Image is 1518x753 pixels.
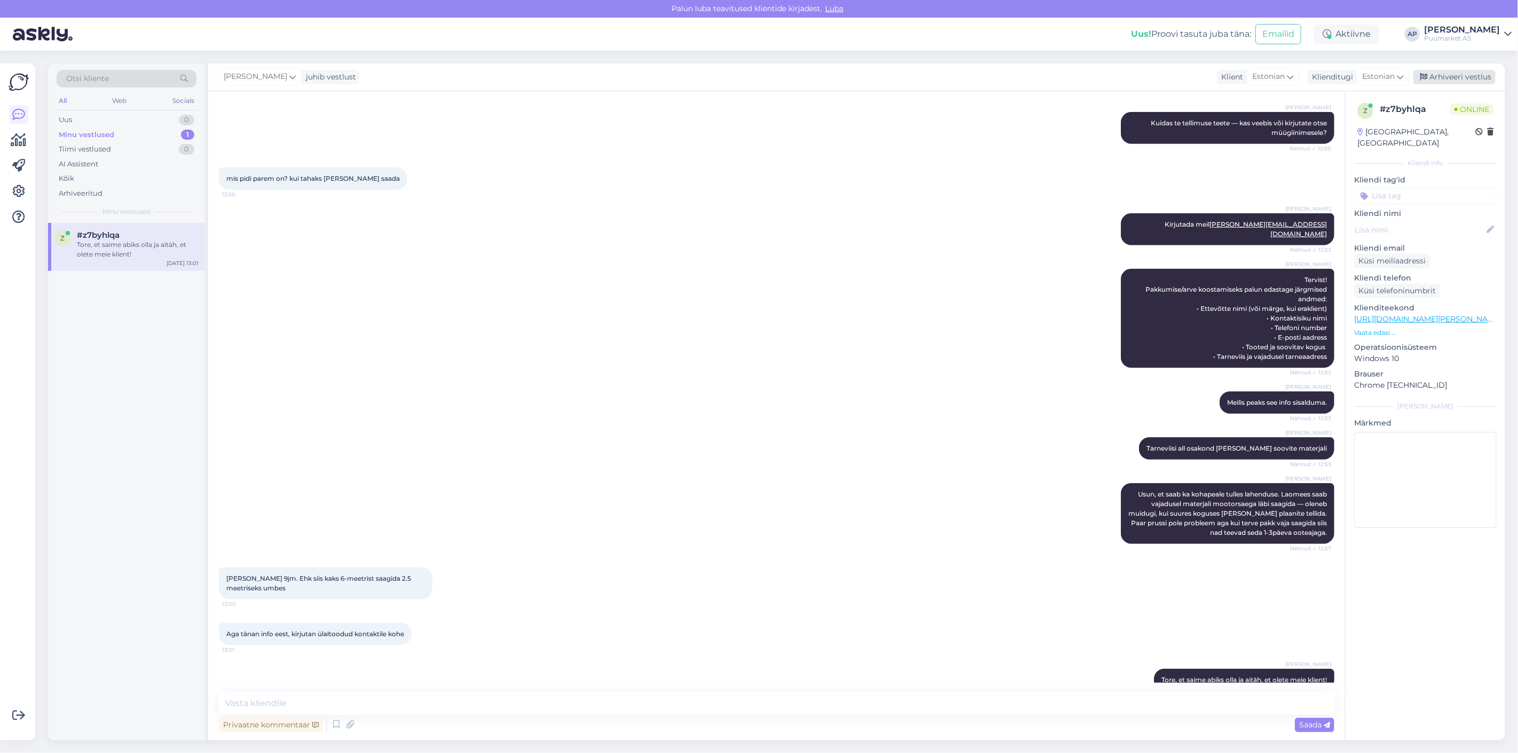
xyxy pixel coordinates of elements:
p: Windows 10 [1354,353,1497,364]
div: Tore, et saime abiks olla ja aitäh, et olete meie klient! [77,240,199,259]
span: z [60,234,65,242]
span: 13:00 [222,600,262,608]
p: Märkmed [1354,418,1497,429]
p: Operatsioonisüsteem [1354,342,1497,353]
div: 0 [179,115,194,125]
div: Puumarket AS [1424,34,1500,43]
div: Uus [59,115,72,125]
span: [PERSON_NAME] [1285,475,1331,483]
div: All [57,94,69,108]
div: [PERSON_NAME] [1424,26,1500,34]
span: [PERSON_NAME] [1285,205,1331,213]
span: Estonian [1362,71,1395,83]
span: Online [1450,103,1493,115]
p: Kliendi nimi [1354,208,1497,219]
button: Emailid [1255,24,1301,44]
div: Aktiivne [1314,25,1379,44]
span: Nähtud ✓ 12:53 [1290,460,1331,468]
div: Tiimi vestlused [59,144,111,155]
span: z [1363,107,1367,115]
span: Luba [822,4,847,13]
div: Arhiveeritud [59,188,102,199]
div: [GEOGRAPHIC_DATA], [GEOGRAPHIC_DATA] [1357,126,1475,149]
span: Tore, et saime abiks olla ja aitäh, et olete meie klient! [1161,676,1327,684]
p: Vaata edasi ... [1354,328,1497,338]
span: [PERSON_NAME] [1285,383,1331,391]
span: Saada [1299,720,1330,730]
span: [PERSON_NAME] [1285,103,1331,111]
span: Nähtud ✓ 12:52 [1290,246,1331,254]
div: Web [110,94,129,108]
img: Askly Logo [9,72,29,92]
div: Klient [1217,71,1243,83]
div: Klienditugi [1308,71,1353,83]
a: [PERSON_NAME][EMAIL_ADDRESS][DOMAIN_NAME] [1209,220,1327,238]
span: Kuidas te tellimuse teete — kas veebis või kirjutate otse müügiinimesele? [1151,119,1329,137]
span: 12:50 [222,190,262,198]
span: Nähtud ✓ 12:53 [1290,414,1331,422]
span: Nähtud ✓ 12:50 [1290,145,1331,153]
div: juhib vestlust [302,71,356,83]
div: Proovi tasuta juba täna: [1131,28,1251,41]
span: Estonian [1252,71,1285,83]
div: Privaatne kommentaar [219,718,323,732]
span: Aga tänan info eest, kirjutan ülaltoodud kontaktile kohe [226,630,404,638]
span: #z7byhlqa [77,230,120,240]
span: Minu vestlused [102,207,151,217]
input: Lisa nimi [1355,224,1484,236]
div: Arhiveeri vestlus [1413,70,1496,84]
span: [PERSON_NAME] [1285,429,1331,437]
span: Meilis peaks see info sisalduma. [1227,398,1327,406]
p: Klienditeekond [1354,302,1497,314]
div: 0 [179,144,194,155]
div: # z7byhlqa [1380,103,1450,116]
p: Chrome [TECHNICAL_ID] [1354,380,1497,391]
div: Kõik [59,173,74,184]
div: Minu vestlused [59,130,114,140]
div: [PERSON_NAME] [1354,402,1497,411]
p: Kliendi tag'id [1354,174,1497,186]
input: Lisa tag [1354,188,1497,204]
div: Küsi telefoninumbrit [1354,284,1440,298]
a: [URL][DOMAIN_NAME][PERSON_NAME] [1354,314,1501,324]
div: AI Assistent [59,159,98,170]
span: Kirjutada meil [1165,220,1327,238]
div: Küsi meiliaadressi [1354,254,1430,268]
span: Nähtud ✓ 12:52 [1290,369,1331,376]
p: Kliendi telefon [1354,273,1497,284]
div: 1 [181,130,194,140]
p: Brauser [1354,369,1497,380]
span: Otsi kliente [66,73,109,84]
span: [PERSON_NAME] [1285,660,1331,668]
span: [PERSON_NAME] [1285,260,1331,268]
div: Kliendi info [1354,158,1497,168]
div: AP [1405,27,1420,42]
span: mis pidi parem on? kui tahaks [PERSON_NAME] saada [226,174,400,182]
span: [PERSON_NAME] 9jm. Ehk siis kaks 6-meetrist saagida 2.5 meetriseks umbes [226,574,413,592]
span: Tarneviisi all osakond [PERSON_NAME] soovite materjali [1147,444,1327,452]
span: Nähtud ✓ 12:57 [1290,544,1331,552]
b: Uus! [1131,29,1151,39]
a: [PERSON_NAME]Puumarket AS [1424,26,1512,43]
span: Usun, et saab ka kohapeale tulles lahenduse. Laomees saab vajadusel materjali mootorsaega läbi sa... [1128,490,1329,536]
span: 13:01 [222,646,262,654]
div: [DATE] 13:01 [167,259,199,267]
span: [PERSON_NAME] [224,71,287,83]
div: Socials [170,94,196,108]
p: Kliendi email [1354,243,1497,254]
